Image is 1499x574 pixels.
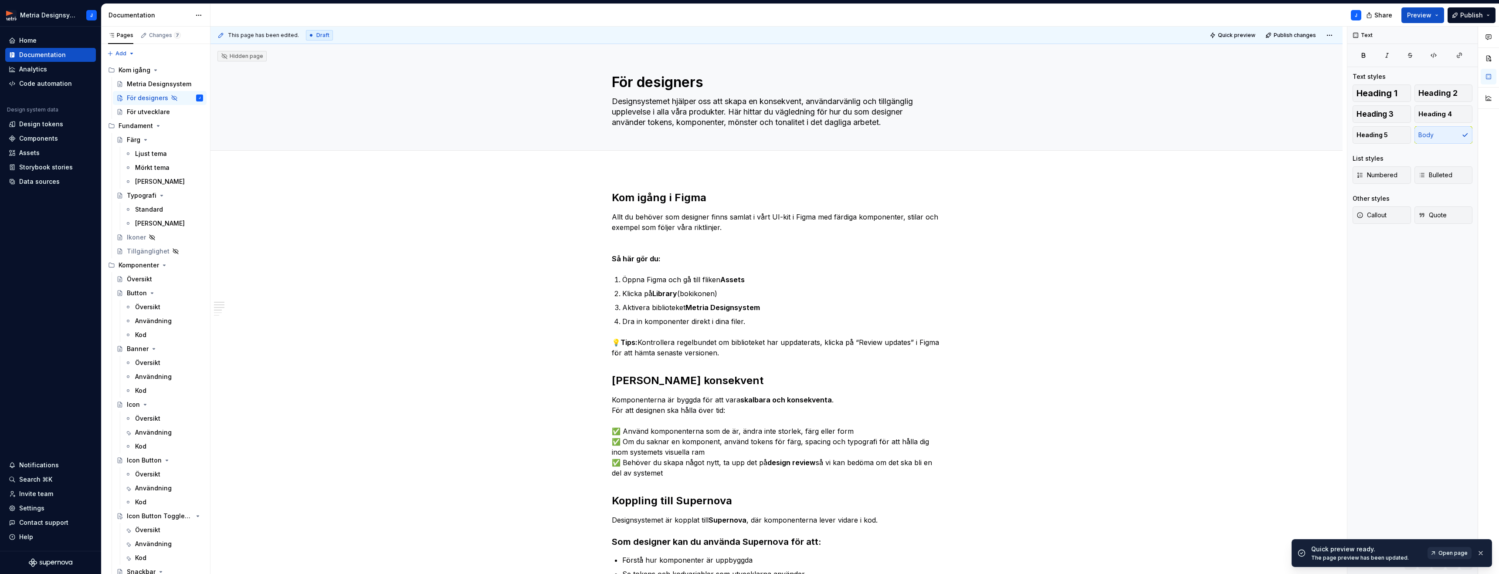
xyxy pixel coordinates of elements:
div: Standard [135,205,163,214]
div: Mörkt tema [135,163,170,172]
div: J [1355,12,1357,19]
span: Heading 3 [1357,110,1394,118]
div: Components [19,134,58,143]
a: Färg [113,133,207,147]
div: Översikt [135,358,160,367]
button: Help [5,530,96,544]
h2: Kom igång i Figma [612,191,941,205]
a: Översikt [121,300,207,314]
strong: Tips: [621,338,638,347]
button: Heading 2 [1414,84,1473,102]
a: Design tokens [5,117,96,131]
textarea: Designsystemet hjälper oss att skapa en konsekvent, användarvänlig och tillgänglig upplevelse i a... [610,95,939,129]
div: Design tokens [19,120,63,128]
span: Quick preview [1218,32,1255,39]
a: Kod [121,328,207,342]
a: Översikt [121,523,207,537]
a: Documentation [5,48,96,62]
a: Open page [1428,547,1472,559]
strong: Supernova [709,516,746,524]
button: Notifications [5,458,96,472]
div: Code automation [19,79,72,88]
a: [PERSON_NAME] [121,216,207,230]
a: Standard [121,203,207,216]
strong: Metria Designsystem [685,303,760,312]
button: Add [105,47,137,60]
button: Numbered [1353,166,1411,184]
div: Other styles [1353,194,1390,203]
span: Heading 5 [1357,131,1388,139]
a: Typografi [113,189,207,203]
button: Quote [1414,206,1473,224]
a: För designersJ [113,91,207,105]
button: Heading 3 [1353,105,1411,123]
div: Användning [135,428,172,437]
a: Button [113,286,207,300]
a: Mörkt tema [121,161,207,175]
div: Kod [135,442,146,451]
span: Open page [1438,550,1468,557]
div: Changes [149,32,181,39]
button: Heading 5 [1353,126,1411,144]
div: Icon Button Toggleable [127,512,193,520]
div: Text styles [1353,72,1386,81]
a: Översikt [121,412,207,425]
div: Icon [127,400,140,409]
div: J [199,94,200,102]
div: Metria Designsystem [127,80,191,88]
div: Icon Button [127,456,162,465]
div: Kom igång [119,66,150,74]
a: Icon Button [113,453,207,467]
a: Tillgänglighet [113,244,207,258]
a: Översikt [121,356,207,370]
span: Numbered [1357,171,1397,179]
span: This page has been edited. [228,32,299,39]
div: Kod [135,498,146,506]
a: Kod [121,495,207,509]
a: Användning [121,314,207,328]
p: Öppna Figma och gå till fliken [622,274,941,285]
p: Dra in komponenter direkt i dina filer. [622,316,941,327]
button: Bulleted [1414,166,1473,184]
a: Ljust tema [121,147,207,161]
textarea: För designers [610,72,939,93]
span: Draft [316,32,329,39]
div: Användning [135,484,172,493]
span: Bulleted [1418,171,1452,179]
div: Användning [135,372,172,381]
strong: [PERSON_NAME] konsekvent [612,374,763,387]
a: Översikt [121,467,207,481]
div: Färg [127,135,140,144]
div: [PERSON_NAME] [135,219,185,228]
div: Komponenter [105,258,207,272]
a: Components [5,132,96,145]
span: Heading 4 [1418,110,1452,118]
button: Publish changes [1263,29,1320,41]
button: Share [1362,7,1398,23]
strong: skalbara och konsekventa [740,395,832,404]
a: Icon [113,398,207,412]
a: Assets [5,146,96,160]
div: Metria Designsystem [20,11,76,20]
p: Förstå hur komponenter är uppbyggda [622,555,941,565]
button: Contact support [5,516,96,530]
p: Klicka på (bokikonen) [622,288,941,299]
div: Search ⌘K [19,475,52,484]
span: Add [115,50,126,57]
div: Översikt [135,414,160,423]
div: Analytics [19,65,47,74]
a: Metria Designsystem [113,77,207,91]
span: 7 [174,32,181,39]
div: Documentation [109,11,191,20]
div: Översikt [135,470,160,479]
a: Storybook stories [5,160,96,174]
div: Storybook stories [19,163,73,172]
button: Heading 1 [1353,84,1411,102]
div: Pages [108,32,133,39]
div: Fundament [119,122,153,130]
a: Kod [121,551,207,565]
div: Användning [135,540,172,548]
div: Assets [19,149,40,157]
div: Översikt [135,526,160,534]
a: Data sources [5,175,96,189]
